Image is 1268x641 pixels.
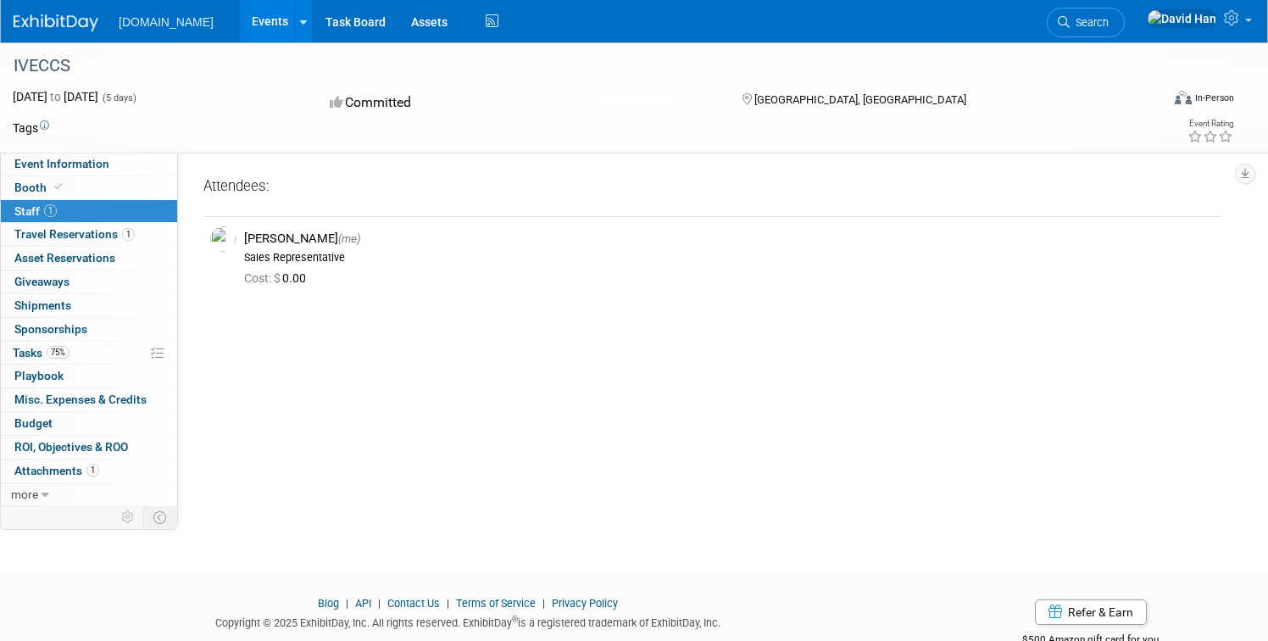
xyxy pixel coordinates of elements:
span: Travel Reservations [14,227,135,241]
span: 1 [44,204,57,217]
a: Attachments1 [1,460,177,482]
a: Sponsorships [1,318,177,341]
span: | [442,597,453,610]
span: Sponsorships [14,322,87,336]
a: Budget [1,412,177,435]
a: API [355,597,371,610]
div: Copyright © 2025 ExhibitDay, Inc. All rights reserved. ExhibitDay is a registered trademark of Ex... [13,611,922,631]
a: Tasks75% [1,342,177,365]
span: Asset Reservations [14,251,115,265]
a: Terms of Service [456,597,536,610]
span: Playbook [14,369,64,382]
span: to [47,90,64,103]
a: Booth [1,176,177,199]
div: Attendees: [203,176,1221,198]
a: Staff1 [1,200,177,223]
span: Cost: $ [244,271,282,285]
a: Refer & Earn [1035,599,1147,625]
span: 0.00 [244,271,313,285]
span: 1 [122,228,135,241]
a: Event Information [1,153,177,176]
span: Event Information [14,157,109,170]
div: IVECCS [8,51,1130,81]
div: [PERSON_NAME] [244,231,1215,247]
a: Contact Us [387,597,440,610]
div: Sales Representative [244,251,1215,265]
span: | [538,597,549,610]
a: ROI, Objectives & ROO [1,436,177,459]
span: (me) [338,232,360,245]
span: [DATE] [DATE] [13,90,98,103]
span: [DOMAIN_NAME] [119,15,214,29]
span: more [11,488,38,501]
span: Budget [14,416,53,430]
span: Booth [14,181,66,194]
td: Personalize Event Tab Strip [114,506,143,528]
img: ExhibitDay [14,14,98,31]
a: Giveaways [1,270,177,293]
div: In-Person [1194,92,1234,104]
div: Committed [325,88,715,118]
span: [GEOGRAPHIC_DATA], [GEOGRAPHIC_DATA] [754,93,966,106]
img: Format-Inperson.png [1175,91,1192,104]
img: David Han [1147,9,1217,28]
span: 75% [47,346,70,359]
span: 1 [86,464,99,477]
span: ROI, Objectives & ROO [14,440,128,454]
a: Privacy Policy [552,597,618,610]
span: Staff [14,204,57,218]
a: Misc. Expenses & Credits [1,388,177,411]
div: Event Format [1052,88,1234,114]
span: Search [1070,16,1109,29]
a: Blog [318,597,339,610]
a: Playbook [1,365,177,387]
span: Misc. Expenses & Credits [14,393,147,406]
div: Event Rating [1187,120,1233,128]
i: Booth reservation complete [54,182,63,192]
a: Shipments [1,294,177,317]
span: Attachments [14,464,99,477]
td: Tags [13,120,49,137]
a: Asset Reservations [1,247,177,270]
span: Giveaways [14,275,70,288]
span: (5 days) [101,92,136,103]
a: more [1,483,177,506]
sup: ® [512,615,518,624]
span: Shipments [14,298,71,312]
a: Travel Reservations1 [1,223,177,246]
td: Toggle Event Tabs [143,506,178,528]
span: | [342,597,353,610]
a: Search [1047,8,1125,37]
span: | [374,597,385,610]
span: Tasks [13,346,70,360]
